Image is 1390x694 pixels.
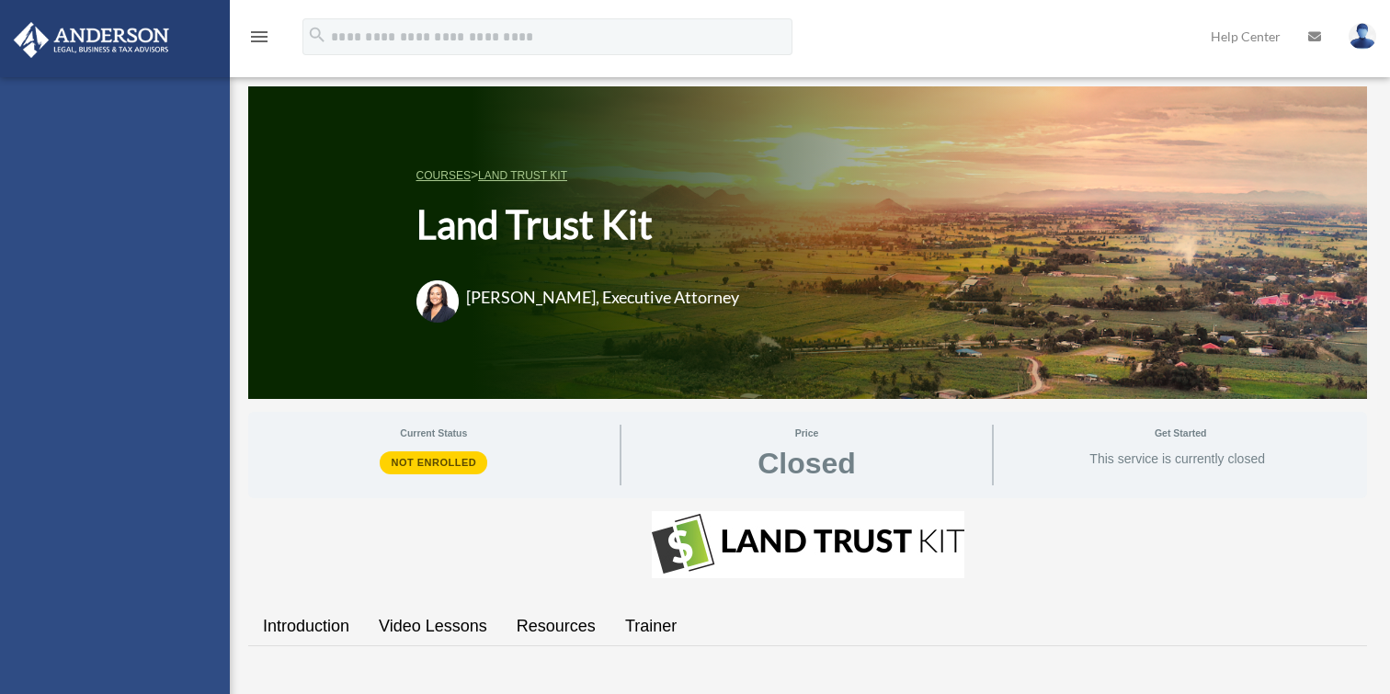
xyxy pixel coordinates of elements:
[466,286,739,309] h3: [PERSON_NAME], Executive Attorney
[1349,23,1376,50] img: User Pic
[248,32,270,48] a: menu
[8,22,175,58] img: Anderson Advisors Platinum Portal
[416,164,762,187] p: >
[416,280,459,323] img: Amanda-Wylanda.png
[248,26,270,48] i: menu
[1089,451,1265,468] span: This service is currently closed
[758,449,856,478] span: Closed
[1007,425,1354,441] span: Get Started
[307,25,327,45] i: search
[261,425,607,441] span: Current Status
[634,425,980,441] span: Price
[416,198,762,252] h1: Land Trust Kit
[416,169,471,182] a: COURSES
[502,600,610,653] a: Resources
[478,169,567,182] a: Land Trust Kit
[248,600,364,653] a: Introduction
[380,451,487,473] span: Not Enrolled
[364,600,502,653] a: Video Lessons
[610,600,691,653] a: Trainer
